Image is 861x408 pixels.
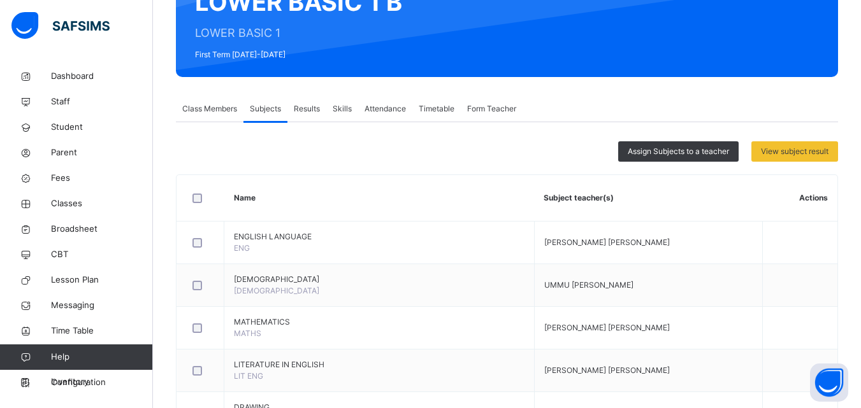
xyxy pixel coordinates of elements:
[51,299,153,312] span: Messaging
[51,172,153,185] span: Fees
[51,274,153,286] span: Lesson Plan
[761,146,828,157] span: View subject result
[51,248,153,261] span: CBT
[234,286,319,295] span: [DEMOGRAPHIC_DATA]
[234,316,525,328] span: MATHEMATICS
[762,175,837,222] th: Actions
[234,243,250,253] span: ENG
[544,237,670,247] span: [PERSON_NAME] [PERSON_NAME]
[51,70,153,83] span: Dashboard
[544,280,633,290] span: UMMU [PERSON_NAME]
[195,49,402,60] span: First Term [DATE]-[DATE]
[365,103,406,115] span: Attendance
[51,197,153,210] span: Classes
[182,103,237,115] span: Class Members
[51,376,152,389] span: Configuration
[51,351,152,363] span: Help
[333,103,352,115] span: Skills
[419,103,454,115] span: Timetable
[51,95,153,108] span: Staff
[810,363,848,402] button: Open asap
[234,328,261,338] span: MATHS
[234,371,263,381] span: LIT ENG
[51,223,153,236] span: Broadsheet
[534,175,762,222] th: Subject teacher(s)
[234,231,525,243] span: ENGLISH LANGUAGE
[234,274,525,285] span: [DEMOGRAPHIC_DATA]
[628,146,729,157] span: Assign Subjects to a teacher
[467,103,516,115] span: Form Teacher
[224,175,535,222] th: Name
[51,146,153,159] span: Parent
[544,365,670,375] span: [PERSON_NAME] [PERSON_NAME]
[51,325,153,337] span: Time Table
[51,121,153,134] span: Student
[250,103,281,115] span: Subjects
[234,359,525,370] span: LITERATURE IN ENGLISH
[294,103,320,115] span: Results
[544,323,670,332] span: [PERSON_NAME] [PERSON_NAME]
[11,12,110,39] img: safsims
